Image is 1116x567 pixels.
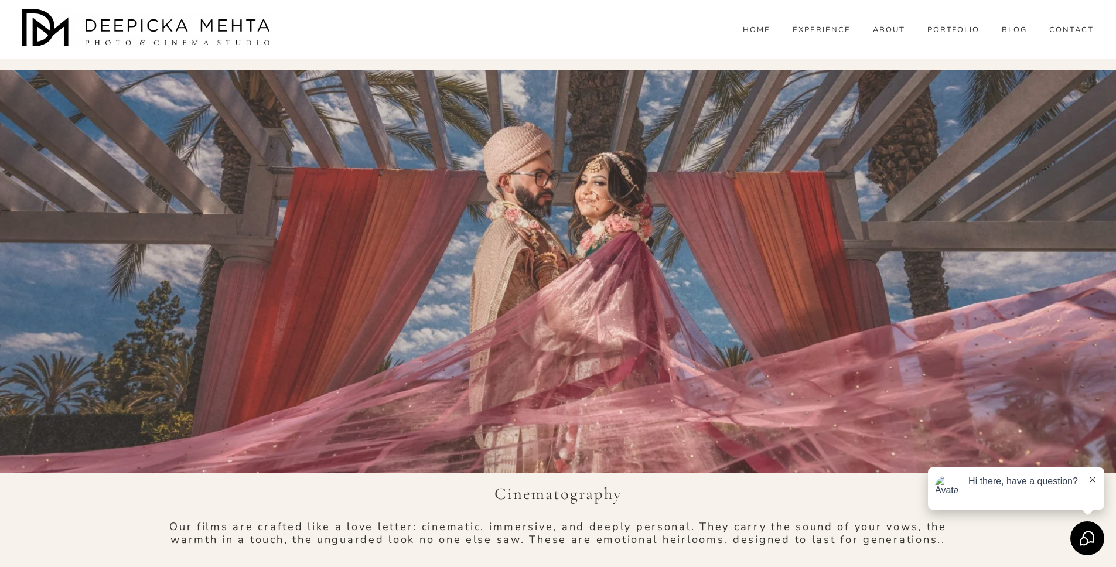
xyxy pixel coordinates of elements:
a: folder dropdown [1002,25,1027,35]
p: . [148,521,968,546]
span: Cinematography [494,484,622,504]
img: Austin Wedding Photographer - Deepicka Mehta Photography &amp; Cinematography [22,9,274,50]
span: BLOG [1002,26,1027,35]
a: ABOUT [873,25,905,35]
a: CONTACT [1049,25,1094,35]
a: PORTFOLIO [927,25,980,35]
a: EXPERIENCE [793,25,851,35]
a: HOME [743,25,770,35]
span: Our films are crafted like a love letter: cinematic, immersive, and deeply personal. They carry t... [169,520,951,546]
